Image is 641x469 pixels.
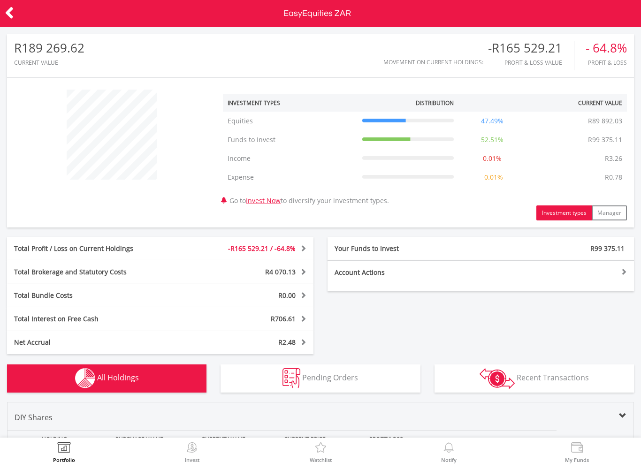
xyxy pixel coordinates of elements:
[7,364,206,393] button: All Holdings
[223,94,358,112] th: Investment Types
[53,457,75,462] label: Portfolio
[328,268,481,277] div: Account Actions
[592,205,627,220] button: Manager
[488,60,574,66] div: Profit & Loss Value
[221,364,420,393] button: Pending Orders
[98,431,181,448] div: PURCHASE VALUE
[7,314,186,324] div: Total Interest on Free Cash
[14,60,84,66] div: CURRENT VALUE
[583,112,627,130] td: R89 892.03
[598,168,627,187] td: -R0.78
[488,41,574,55] div: -R165 529.21
[526,94,627,112] th: Current Value
[57,442,71,455] img: View Portfolio
[328,244,481,253] div: Your Funds to Invest
[458,112,526,130] td: 47.49%
[416,99,454,107] div: Distribution
[216,85,634,220] div: Go to to diversify your investment types.
[345,431,428,448] div: PROFIT/LOSS
[271,314,296,323] span: R706.61
[53,442,75,462] a: Portfolio
[441,457,457,462] label: Notify
[185,442,199,462] a: Invest
[265,267,296,276] span: R4 070.13
[282,368,300,388] img: pending_instructions-wht.png
[565,442,589,462] a: My Funds
[586,41,627,55] div: - 64.8%
[15,412,53,423] span: DIY Shares
[442,442,456,455] img: View Notifications
[600,149,627,168] td: R3.26
[441,442,457,462] a: Notify
[458,168,526,187] td: -0.01%
[223,149,358,168] td: Income
[480,368,515,389] img: transactions-zar-wht.png
[14,41,84,55] div: R189 269.62
[458,130,526,149] td: 52.51%
[565,457,589,462] label: My Funds
[267,431,343,448] div: CURRENT PRICE
[586,60,627,66] div: Profit & Loss
[458,149,526,168] td: 0.01%
[302,372,358,383] span: Pending Orders
[223,112,358,130] td: Equities
[517,372,589,383] span: Recent Transactions
[590,244,625,253] span: R99 375.11
[583,130,627,149] td: R99 375.11
[278,291,296,300] span: R0.00
[313,442,328,455] img: Watchlist
[7,338,186,347] div: Net Accrual
[7,291,186,300] div: Total Bundle Costs
[223,130,358,149] td: Funds to Invest
[182,431,265,448] div: CURRENT VALUE
[97,372,139,383] span: All Holdings
[7,267,186,277] div: Total Brokerage and Statutory Costs
[75,368,95,388] img: holdings-wht.png
[310,457,332,462] label: Watchlist
[185,442,199,455] img: Invest Now
[228,244,296,253] span: -R165 529.21 / -64.8%
[435,364,634,393] button: Recent Transactions
[8,431,96,448] div: HOLDING
[246,196,281,205] a: Invest Now
[278,338,296,347] span: R2.48
[310,442,332,462] a: Watchlist
[383,59,483,65] div: Movement on Current Holdings:
[223,168,358,187] td: Expense
[570,442,584,455] img: View Funds
[536,205,592,220] button: Investment types
[7,244,186,253] div: Total Profit / Loss on Current Holdings
[185,457,199,462] label: Invest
